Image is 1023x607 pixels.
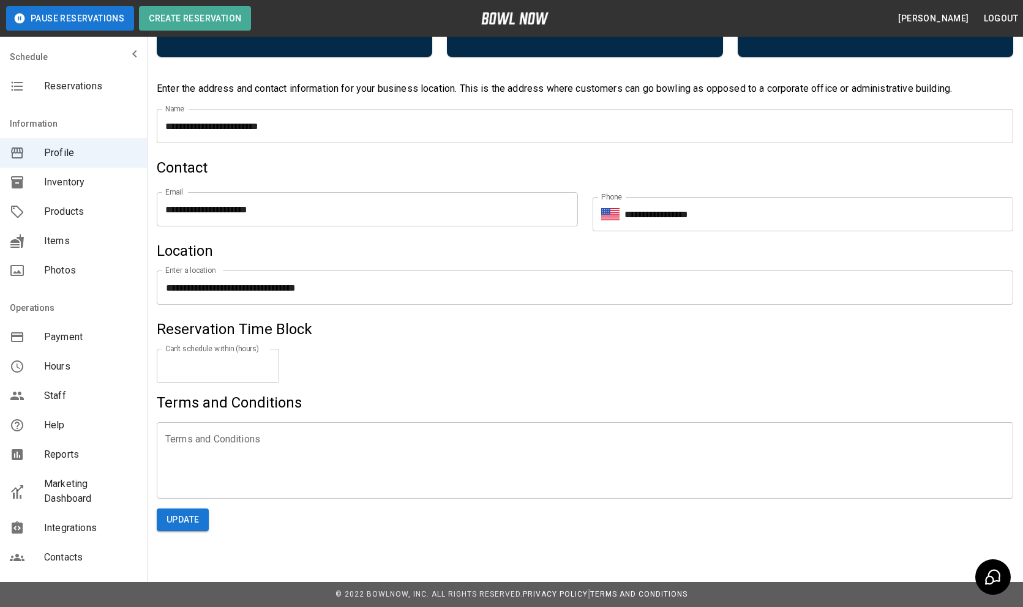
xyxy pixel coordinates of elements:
button: Update [157,508,209,531]
img: logo [481,12,549,24]
span: Hours [44,359,137,374]
span: Reservations [44,79,137,94]
button: Select country [601,205,620,223]
a: Privacy Policy [523,590,588,598]
span: Marketing Dashboard [44,477,137,506]
span: Reports [44,447,137,462]
span: Items [44,234,137,248]
button: [PERSON_NAME] [893,7,973,30]
p: Enter the address and contact information for your business location. This is the address where c... [157,81,1013,96]
button: Pause Reservations [6,6,134,31]
label: Phone [601,192,622,202]
span: © 2022 BowlNow, Inc. All Rights Reserved. [335,590,523,598]
span: Profile [44,146,137,160]
span: Staff [44,389,137,403]
h5: Reservation Time Block [157,319,1013,339]
span: Photos [44,263,137,278]
span: Help [44,418,137,433]
h5: Contact [157,158,1013,177]
button: Logout [979,7,1023,30]
h5: Location [157,241,1013,261]
span: Inventory [44,175,137,190]
span: Products [44,204,137,219]
a: Terms and Conditions [590,590,688,598]
span: Payment [44,330,137,344]
span: Integrations [44,521,137,535]
button: Create Reservation [139,6,251,31]
span: Contacts [44,550,137,565]
h5: Terms and Conditions [157,393,1013,412]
